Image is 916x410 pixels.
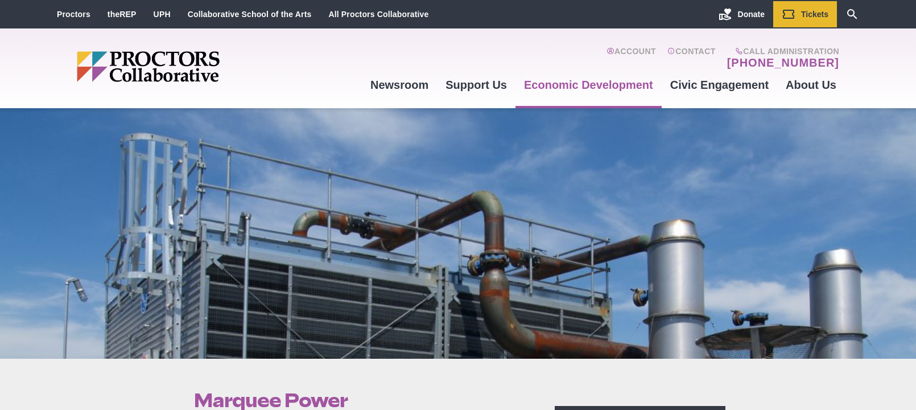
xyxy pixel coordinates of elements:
span: Donate [738,10,765,19]
a: Contact [667,47,716,69]
a: Search [837,1,868,27]
a: Proctors [57,10,90,19]
a: theREP [108,10,137,19]
a: Donate [710,1,773,27]
a: UPH [154,10,171,19]
a: Civic Engagement [662,69,777,100]
a: About Us [777,69,845,100]
a: Tickets [773,1,837,27]
span: Call Administration [724,47,839,56]
a: Support Us [437,69,515,100]
a: [PHONE_NUMBER] [727,56,839,69]
a: All Proctors Collaborative [328,10,428,19]
a: Account [606,47,656,69]
a: Newsroom [362,69,437,100]
img: Proctors logo [77,51,307,82]
a: Economic Development [515,69,662,100]
a: Collaborative School of the Arts [188,10,312,19]
span: Tickets [801,10,828,19]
